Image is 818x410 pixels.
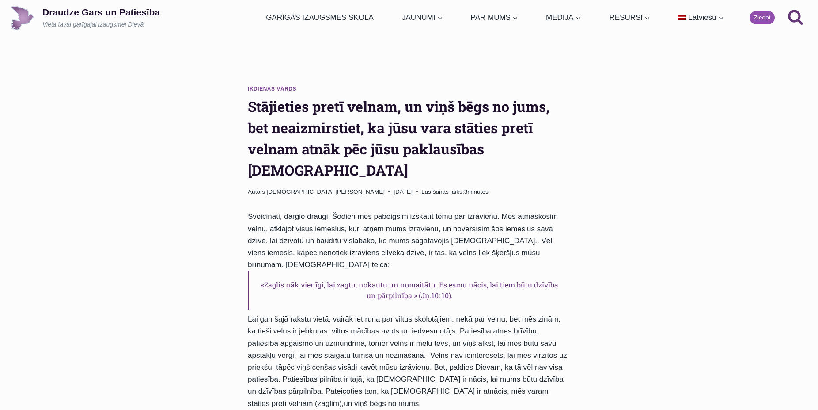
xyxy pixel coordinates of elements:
span: 3 [421,187,489,197]
span: PAR MUMS [471,11,518,23]
img: Draudze Gars un Patiesība [11,6,35,30]
a: [DEMOGRAPHIC_DATA] [PERSON_NAME] [266,188,385,195]
span: Latviešu [688,13,716,22]
time: [DATE] [394,187,413,197]
a: Ziedot [750,11,775,24]
span: Lasīšanas laiks: [421,188,464,195]
span: JAUNUMI [402,11,443,23]
span: RESURSI [609,11,650,23]
span: Autors [248,187,265,197]
a: Ikdienas vārds [248,86,296,92]
span: MEDIJA [546,11,581,23]
h1: Stājieties pretī velnam, un viņš bēgs no jums, bet neaizmirstiet, ka jūsu vara stāties pretī veln... [248,96,570,181]
button: View Search Form [784,6,807,30]
span: minutes [467,188,489,195]
p: Vieta tavai garīgajai izaugsmei Dievā [42,20,160,29]
p: Draudze Gars un Patiesība [42,7,160,18]
a: Draudze Gars un PatiesībaVieta tavai garīgajai izaugsmei Dievā [11,6,160,30]
h6: «Zaglis nāk vienīgi, lai zagtu, nokautu un nomaitātu. Es esmu nācis, lai tiem būtu dzīvība un pār... [248,271,570,310]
